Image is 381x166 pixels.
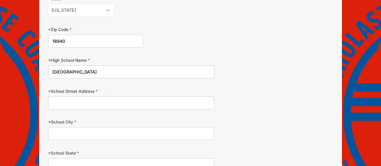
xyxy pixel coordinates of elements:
label: Zip Code [48,27,143,33]
input: xxxxx [48,35,143,48]
label: School City [48,119,143,125]
label: High School Name [48,57,143,63]
label: School State [48,150,143,156]
label: School Street Address [48,88,143,94]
